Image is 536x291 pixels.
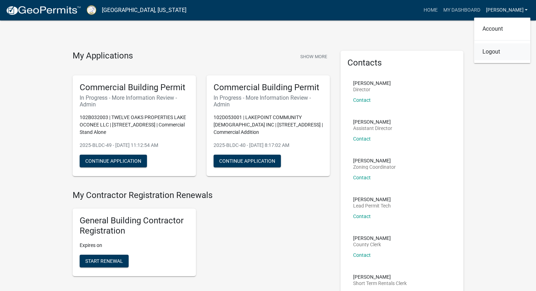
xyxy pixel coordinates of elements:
[353,281,407,286] p: Short Term Rentals Clerk
[80,155,147,167] button: Continue Application
[73,190,330,200] h4: My Contractor Registration Renewals
[214,114,323,136] p: 102D053001 | LAKEPOINT COMMUNITY [DEMOGRAPHIC_DATA] INC | [STREET_ADDRESS] | Commercial Addition
[353,242,391,247] p: County Clerk
[353,87,391,92] p: Director
[353,175,371,180] a: Contact
[80,216,189,236] h5: General Building Contractor Registration
[73,190,330,282] wm-registration-list-section: My Contractor Registration Renewals
[474,20,530,37] a: Account
[85,258,123,264] span: Start Renewal
[440,4,483,17] a: My Dashboard
[474,43,530,60] a: Logout
[102,4,186,16] a: [GEOGRAPHIC_DATA], [US_STATE]
[214,142,323,149] p: 2025-BLDC-40 - [DATE] 8:17:02 AM
[353,203,391,208] p: Lead Permit Tech
[353,136,371,142] a: Contact
[347,58,457,68] h5: Contacts
[353,97,371,103] a: Contact
[214,82,323,93] h5: Commercial Building Permit
[80,94,189,108] h6: In Progress - More Information Review - Admin
[353,213,371,219] a: Contact
[214,155,281,167] button: Continue Application
[297,51,330,62] button: Show More
[353,274,407,279] p: [PERSON_NAME]
[80,242,189,249] p: Expires on
[353,81,391,86] p: [PERSON_NAME]
[80,82,189,93] h5: Commercial Building Permit
[483,4,530,17] a: [PERSON_NAME]
[80,142,189,149] p: 2025-BLDC-49 - [DATE] 11:12:54 AM
[73,51,133,61] h4: My Applications
[87,5,96,15] img: Putnam County, Georgia
[353,119,392,124] p: [PERSON_NAME]
[214,94,323,108] h6: In Progress - More Information Review - Admin
[353,252,371,258] a: Contact
[80,255,129,267] button: Start Renewal
[474,18,530,63] div: [PERSON_NAME]
[420,4,440,17] a: Home
[80,114,189,136] p: 102B032003 | TWELVE OAKS PROPERTIES LAKE OCONEE LLC | [STREET_ADDRESS] | Commercial Stand Alone
[353,236,391,241] p: [PERSON_NAME]
[353,126,392,131] p: Assistant Director
[353,197,391,202] p: [PERSON_NAME]
[353,158,396,163] p: [PERSON_NAME]
[353,165,396,169] p: Zoning Coordinator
